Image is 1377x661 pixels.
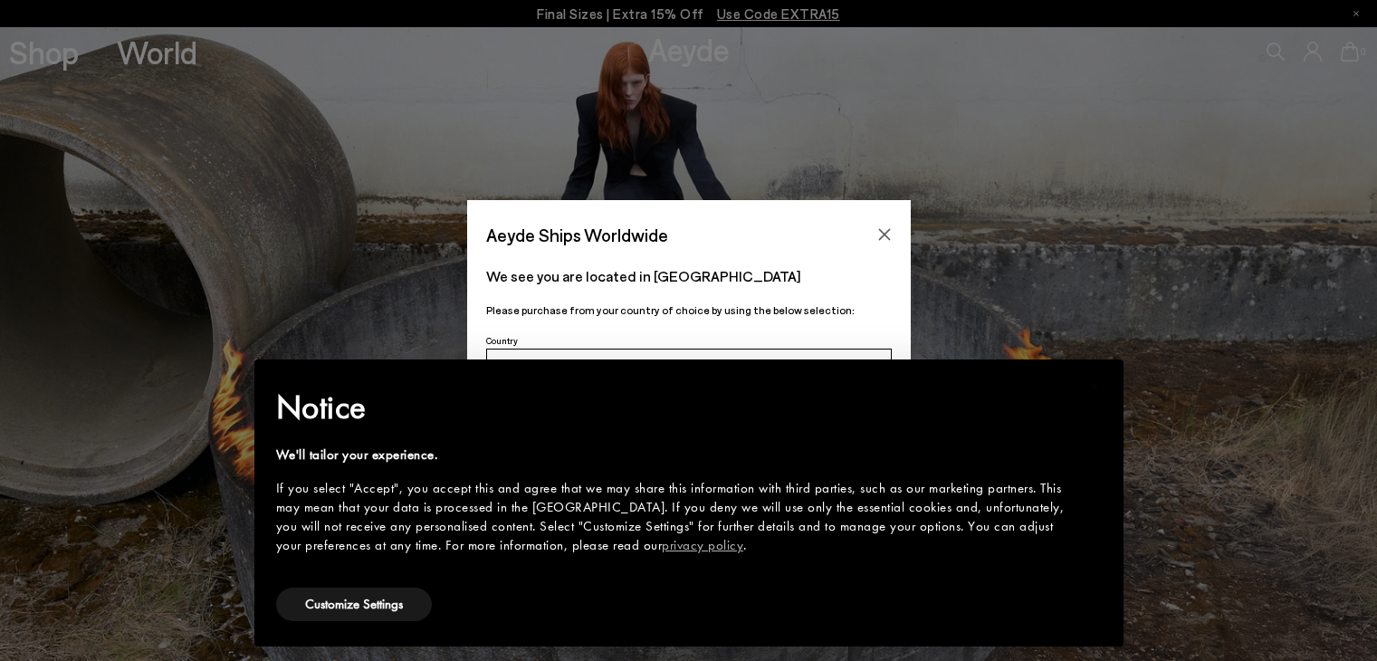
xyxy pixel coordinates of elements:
button: Customize Settings [276,588,432,621]
button: Close [871,221,898,248]
button: Close this notice [1073,365,1116,408]
div: If you select "Accept", you accept this and agree that we may share this information with third p... [276,479,1073,555]
p: We see you are located in [GEOGRAPHIC_DATA] [486,265,892,287]
span: × [1088,372,1100,400]
span: Country [486,335,518,346]
span: Aeyde Ships Worldwide [486,219,668,251]
p: Please purchase from your country of choice by using the below selection: [486,302,892,319]
h2: Notice [276,384,1073,431]
div: We'll tailor your experience. [276,445,1073,465]
a: privacy policy [662,536,743,554]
